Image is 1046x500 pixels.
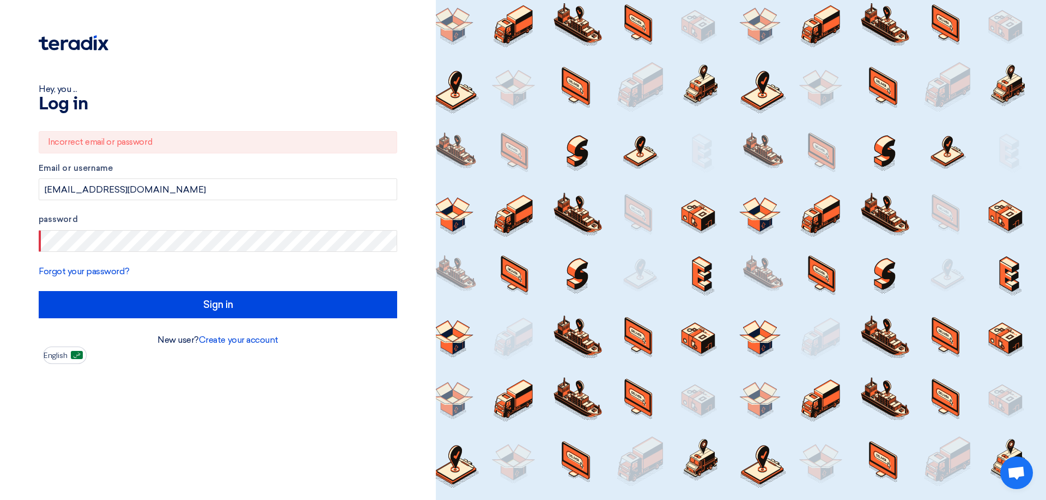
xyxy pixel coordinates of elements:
font: English [44,351,68,360]
font: password [39,214,78,224]
input: Sign in [39,291,397,318]
img: Teradix logo [39,35,108,51]
button: English [43,347,87,364]
a: Forgot your password? [39,266,130,276]
font: Log in [39,96,88,113]
font: New user? [157,335,199,345]
a: Create your account [199,335,278,345]
input: Enter your business email or username [39,178,397,200]
div: Open chat [1000,456,1033,489]
font: Incorrect email or password [48,137,152,147]
img: ar-AR.png [71,351,83,359]
font: Email or username [39,163,113,173]
font: Hey, you ... [39,84,77,94]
